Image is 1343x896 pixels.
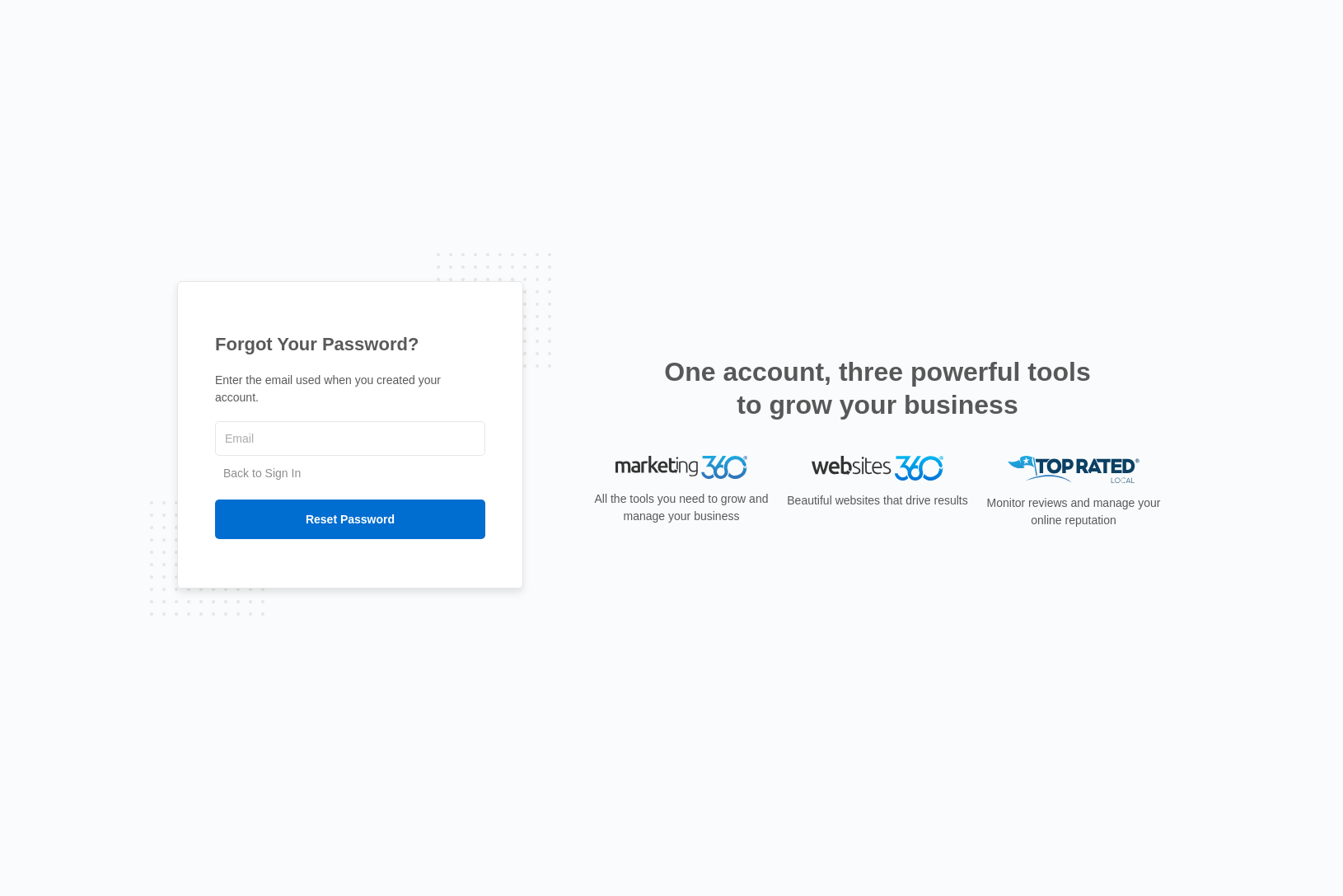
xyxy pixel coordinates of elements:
h1: Forgot Your Password? [215,331,485,358]
p: All the tools you need to grow and manage your business [589,490,774,525]
p: Monitor reviews and manage your online reputation [981,495,1166,529]
img: Websites 360 [812,456,943,480]
img: Marketing 360 [615,456,747,479]
input: Email [215,421,485,456]
a: Back to Sign In [223,467,301,480]
h2: One account, three powerful tools to grow your business [659,355,1096,421]
input: Reset Password [215,500,485,539]
p: Enter the email used when you created your account. [215,372,485,406]
p: Beautiful websites that drive results [785,492,970,509]
img: Top Rated Local [1008,456,1139,483]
